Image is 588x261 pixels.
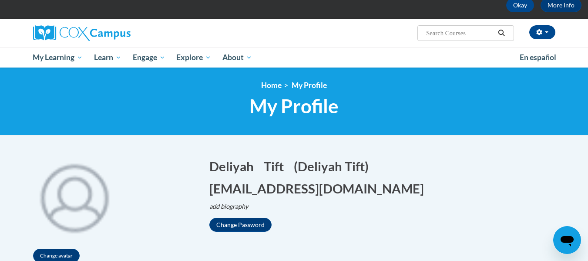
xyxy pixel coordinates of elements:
[294,157,374,175] button: Edit screen name
[209,180,430,197] button: Edit email address
[27,47,89,68] a: My Learning
[425,28,495,38] input: Search Courses
[249,95,339,118] span: My Profile
[27,149,122,244] div: Click to change the profile picture
[127,47,171,68] a: Engage
[27,149,122,244] img: profile avatar
[495,28,508,38] button: Search
[33,25,131,41] img: Cox Campus
[94,52,121,63] span: Learn
[209,202,255,211] button: Edit biography
[217,47,258,68] a: About
[553,226,581,254] iframe: Button to launch messaging window
[261,81,282,90] a: Home
[33,52,83,63] span: My Learning
[264,157,289,175] button: Edit last name
[514,48,562,67] a: En español
[520,53,556,62] span: En español
[529,25,555,39] button: Account Settings
[222,52,252,63] span: About
[20,47,568,68] div: Main menu
[292,81,327,90] span: My Profile
[209,157,259,175] button: Edit first name
[171,47,217,68] a: Explore
[133,52,165,63] span: Engage
[209,218,272,232] button: Change Password
[88,47,127,68] a: Learn
[176,52,211,63] span: Explore
[209,203,249,210] i: add biography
